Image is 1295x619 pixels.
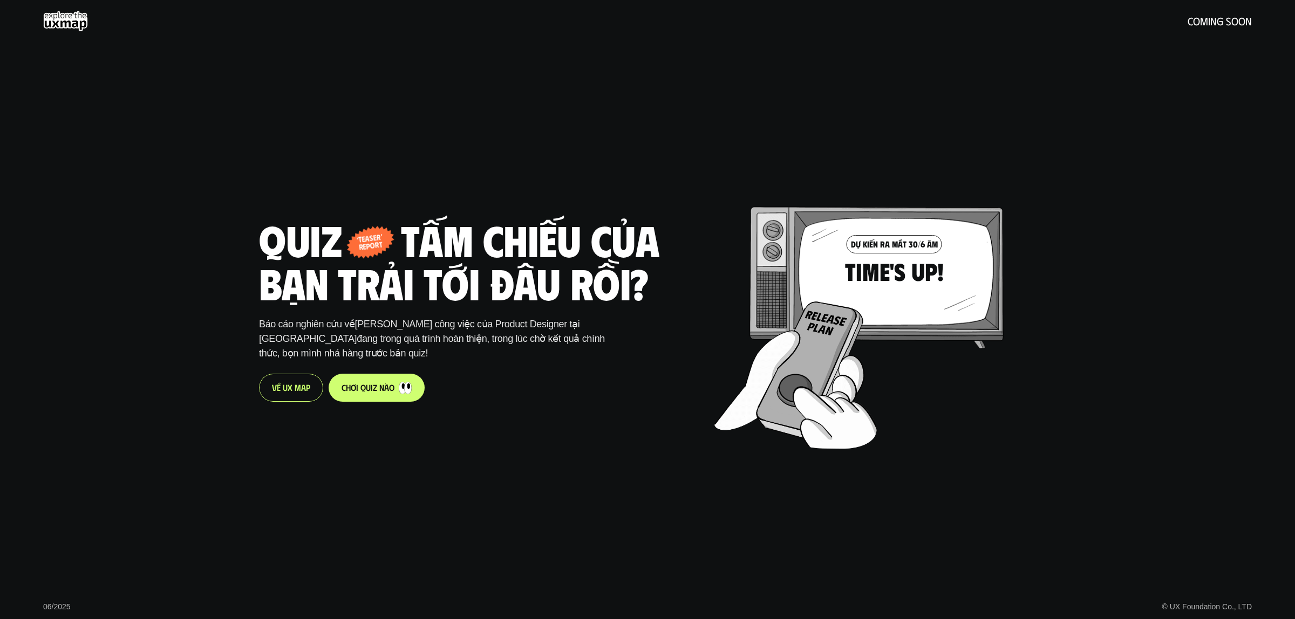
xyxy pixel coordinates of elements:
[277,382,281,393] span: ề
[1162,602,1252,611] a: © UX Foundation Co., LTD
[357,240,383,251] p: report
[1188,15,1252,27] h5: coming soon
[357,233,383,244] p: ‘teaser’
[371,382,373,393] span: i
[283,382,288,393] span: U
[379,382,384,393] span: n
[342,382,346,393] span: c
[306,382,310,393] span: p
[272,382,277,393] span: V
[259,317,623,361] p: Báo cáo nghiên cứu về đang trong quá trình hoàn thiện, trong lúc chờ kết quả chính thức, bọn mình...
[373,382,377,393] span: z
[301,382,306,393] span: a
[346,382,351,393] span: h
[356,382,358,393] span: i
[43,11,1252,31] a: coming soon
[295,382,301,393] span: M
[360,382,366,393] span: q
[259,218,687,304] h1: Quiz - tấm chiếu của bạn trải tới đâu rồi?
[366,382,371,393] span: u
[351,382,356,393] span: ơ
[43,601,71,613] p: 06/2025
[329,374,425,402] a: chơiquiznào
[259,319,582,344] span: [PERSON_NAME] công việc của Product Designer tại [GEOGRAPHIC_DATA]
[288,382,292,393] span: X
[389,382,394,393] span: o
[384,382,389,393] span: à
